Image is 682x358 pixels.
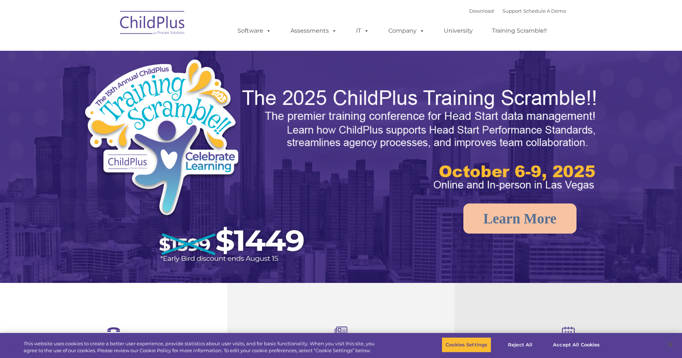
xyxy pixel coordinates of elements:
[283,24,344,38] a: Assessments
[662,337,678,353] button: Close
[442,337,491,353] button: Cookies Settings
[497,337,543,353] button: Reject All
[101,48,123,53] span: Last name
[24,340,375,354] div: This website uses cookies to create a better user experience, provide statistics about user visit...
[523,8,566,14] a: Schedule A Demo
[469,8,566,14] font: |
[349,24,376,38] a: IT
[549,337,604,353] button: Accept All Cookies
[463,203,576,234] a: Learn More
[503,8,522,14] a: Support
[116,6,189,42] img: ChildPlus by Procare Solutions
[230,24,278,38] a: Software
[437,24,480,38] a: University
[485,24,554,38] a: Training Scramble!!
[469,8,494,14] a: Download
[381,24,432,38] a: Company
[101,78,132,83] span: Phone number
